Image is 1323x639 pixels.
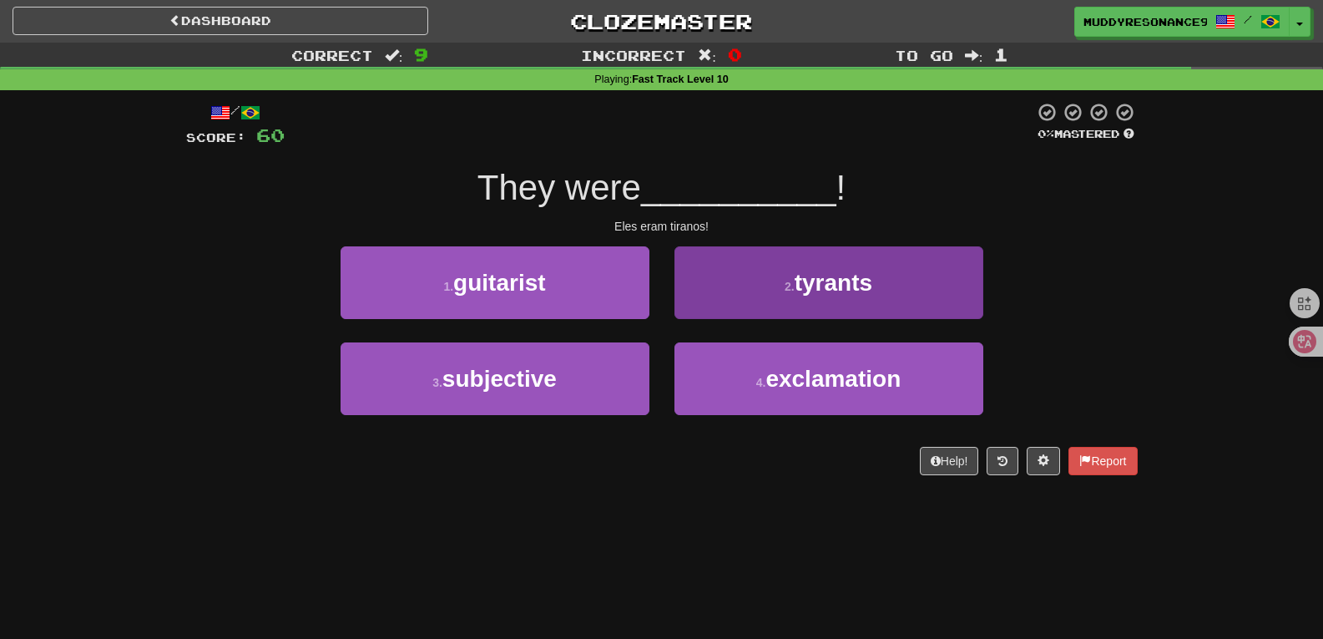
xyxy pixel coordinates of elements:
button: Round history (alt+y) [987,447,1018,475]
span: tyrants [795,270,872,296]
strong: Fast Track Level 10 [632,74,729,85]
small: 3 . [432,376,442,389]
button: 4.exclamation [674,342,983,415]
span: 1 [994,44,1008,64]
span: ! [836,168,846,207]
span: They were [477,168,641,207]
button: 2.tyrants [674,246,983,319]
small: 2 . [785,280,795,293]
span: : [965,48,983,63]
div: Eles eram tiranos! [186,218,1138,235]
a: MuddyResonance9166 / [1074,7,1290,37]
span: guitarist [453,270,545,296]
button: Report [1068,447,1137,475]
span: 0 [728,44,742,64]
span: MuddyResonance9166 [1083,14,1207,29]
span: exclamation [765,366,901,392]
span: 0 % [1038,127,1054,140]
a: Clozemaster [453,7,869,36]
button: Help! [920,447,979,475]
span: 60 [256,124,285,145]
span: Incorrect [581,47,686,63]
span: 9 [414,44,428,64]
span: __________ [641,168,836,207]
button: 3.subjective [341,342,649,415]
small: 4 . [756,376,766,389]
span: To go [895,47,953,63]
span: subjective [442,366,557,392]
span: Score: [186,130,246,145]
span: Correct [291,47,373,63]
span: : [385,48,403,63]
div: / [186,102,285,123]
small: 1 . [443,280,453,293]
button: 1.guitarist [341,246,649,319]
div: Mastered [1034,127,1138,142]
span: / [1244,13,1252,25]
span: : [698,48,716,63]
a: Dashboard [13,7,428,35]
